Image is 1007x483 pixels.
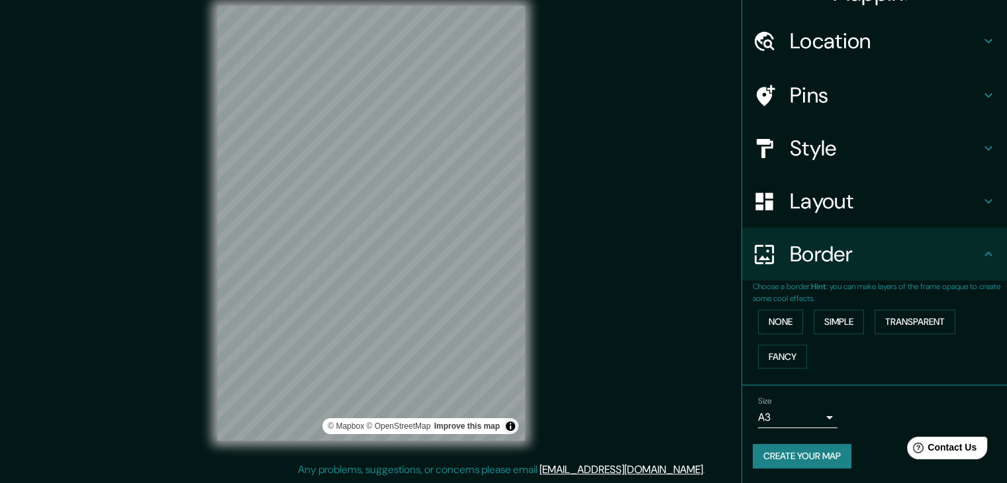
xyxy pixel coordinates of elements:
a: [EMAIL_ADDRESS][DOMAIN_NAME] [540,462,703,476]
button: Create your map [753,444,851,468]
canvas: Map [217,6,525,441]
h4: Location [790,28,981,54]
h4: Border [790,241,981,267]
a: Map feedback [434,421,500,431]
button: Transparent [875,310,955,334]
a: Mapbox [328,421,364,431]
h4: Pins [790,82,981,109]
label: Size [758,396,772,407]
div: Style [742,122,1007,175]
div: Layout [742,175,1007,228]
b: Hint [811,281,826,292]
button: None [758,310,803,334]
button: Toggle attribution [503,418,518,434]
h4: Style [790,135,981,161]
div: Location [742,15,1007,67]
button: Simple [814,310,864,334]
div: . [707,462,710,478]
iframe: Help widget launcher [889,431,992,468]
h4: Layout [790,188,981,214]
div: Border [742,228,1007,281]
div: Pins [742,69,1007,122]
p: Choose a border. : you can make layers of the frame opaque to create some cool effects. [753,281,1007,304]
div: . [705,462,707,478]
a: OpenStreetMap [366,421,430,431]
button: Fancy [758,345,807,369]
p: Any problems, suggestions, or concerns please email . [298,462,705,478]
div: A3 [758,407,838,428]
